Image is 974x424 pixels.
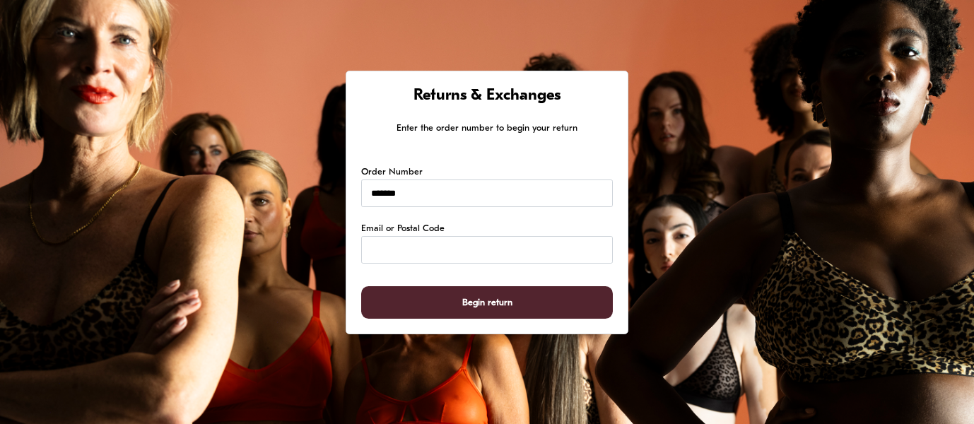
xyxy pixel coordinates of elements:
[462,287,512,319] span: Begin return
[361,222,445,236] label: Email or Postal Code
[361,121,613,136] p: Enter the order number to begin your return
[361,86,613,107] h1: Returns & Exchanges
[361,165,423,179] label: Order Number
[361,286,613,319] button: Begin return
